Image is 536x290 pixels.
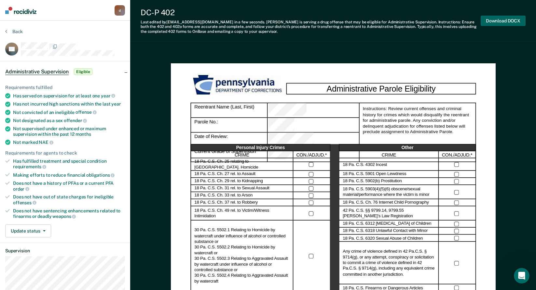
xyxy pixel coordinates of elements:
[293,151,330,158] div: CON./ADJUD.*
[13,139,125,145] div: Not marked
[190,103,268,118] div: Reentrant Name (Last, First)
[343,186,435,198] label: 18 Pa. C.S. 5903(4)(5)(6) obscene/sexual material/performance where the victim is minor
[194,159,289,170] label: 18 Pa. C.S. Ch. 25 relating to [GEOGRAPHIC_DATA]. Homicide
[5,224,51,237] button: Update status
[343,208,435,219] label: 42 Pa. C.S. §§ 9799.14, 9799.55 [PERSON_NAME]’s Law Registration
[343,228,428,234] label: 18 Pa. C.S. 6318 Unlawful Contact with Minor
[74,69,92,75] span: Eligible
[190,73,286,97] img: PDOC Logo
[13,118,125,123] div: Not designated as a sex
[39,140,53,145] span: NAE
[111,101,121,107] span: year
[343,179,402,184] label: 18 Pa. C.S. 5902(b) Prostitution
[190,118,268,132] div: Parole No.:
[141,20,481,34] div: Last edited by [EMAIL_ADDRESS][DOMAIN_NAME] . [PERSON_NAME] is serving a drug offense that may be...
[13,181,125,192] div: Does not have a history of PFAs or a current PFA order
[268,118,359,132] div: Parole No.:
[194,179,263,184] label: 18 Pa. C.S. Ch. 29 rel. to Kidnapping
[343,200,429,206] label: 18 Pa. C.S. Ch. 76 Internet Child Pornography
[76,132,91,137] span: months
[343,235,423,241] label: 18 Pa. C.S. 6320 Sexual Abuse of Children
[5,7,36,14] img: Recidiviz
[5,150,125,156] div: Requirements for agents to check
[439,151,476,158] div: CON./ADJUD.*
[286,83,476,95] div: Administrative Parole Eligibility
[268,103,359,118] div: Reentrant Name (Last, First)
[64,118,87,123] span: offender
[514,268,529,284] iframe: Intercom live chat
[13,109,125,115] div: Not convicted of an ineligible
[5,85,125,90] div: Requirements fulfilled
[194,228,289,284] label: 30 Pa. C.S. 5502.1 Relating to Homicide by watercraft under influence of alcohol or controlled su...
[13,194,125,205] div: Does not have out of state charges for ineligible
[115,5,125,16] button: d
[234,20,264,24] span: in a few seconds
[86,172,115,178] span: obligations
[194,200,258,206] label: 18 Pa. C.S. Ch. 37 rel. to Robbery
[13,164,46,169] span: requirements
[343,249,435,277] label: Any crime of violence defined in 42 Pa.C.S. § 9714(g), or any attempt, conspiracy or solicitation...
[190,133,268,147] div: Date of Review:
[101,93,115,98] span: year
[13,200,36,205] span: offenses
[76,109,97,115] span: offense
[194,171,255,177] label: 18 Pa. C.S. Ch. 27 rel. to Assault
[5,248,125,254] dt: Supervision
[194,208,289,219] label: 18 Pa. C.S. Ch. 49 rel. to Victim/Witness Intimidation
[13,126,125,137] div: Not supervised under enhanced or maximum supervision within the past 12
[190,151,293,158] div: CRIME
[13,101,125,107] div: Has not incurred high sanctions within the last
[13,172,125,178] div: Making efforts to reduce financial
[5,69,69,75] span: Administrative Supervision
[194,186,269,191] label: 18 Pa. C.S. Ch. 31 rel. to Sexual Assault
[5,29,23,34] button: Back
[13,208,125,219] div: Does not have sentencing enhancements related to firearms or deadly
[343,221,431,227] label: 18 Pa. C.S. 6312 [MEDICAL_DATA] of Children
[194,193,253,198] label: 18 Pa. C.S. Ch. 33 rel. to Arson
[190,144,330,151] div: Personal Injury Crimes
[339,144,476,151] div: Other
[343,171,406,177] label: 18 Pa. C.S. 5901 Open Lewdness
[141,8,481,17] div: DC-P 402
[13,158,125,170] div: Has fulfilled treatment and special condition
[13,93,125,99] div: Has served on supervision for at least one
[359,103,476,162] div: Instructions: Review current offenses and criminal history for crimes which would disqualify the ...
[343,162,387,167] label: 18 Pa. C.S. 4302 Incest
[268,133,359,147] div: Date of Review:
[52,214,76,219] span: weapons
[481,16,526,26] button: Download DOCX
[339,151,439,158] div: CRIME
